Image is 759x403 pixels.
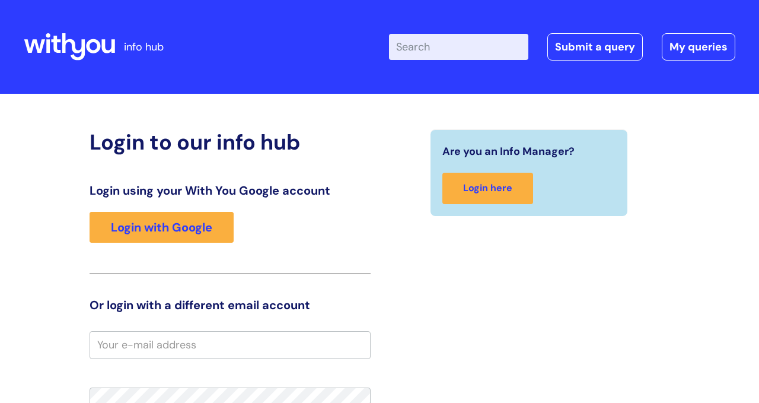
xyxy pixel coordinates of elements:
a: Login here [442,173,533,204]
a: Login with Google [90,212,234,243]
span: Are you an Info Manager? [442,142,575,161]
a: Submit a query [547,33,643,61]
p: info hub [124,37,164,56]
input: Your e-mail address [90,331,371,358]
h3: Or login with a different email account [90,298,371,312]
h3: Login using your With You Google account [90,183,371,198]
h2: Login to our info hub [90,129,371,155]
a: My queries [662,33,735,61]
input: Search [389,34,528,60]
